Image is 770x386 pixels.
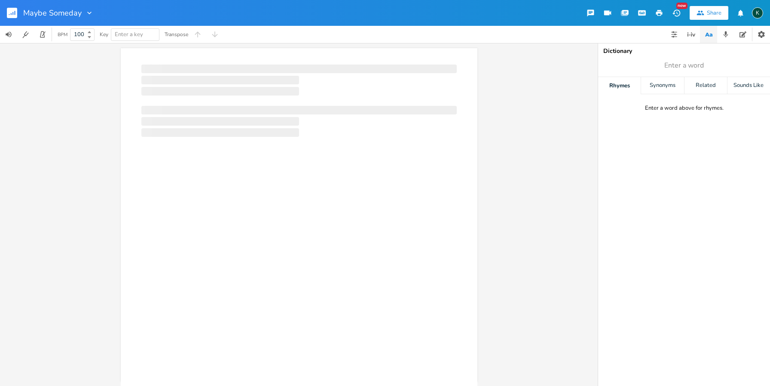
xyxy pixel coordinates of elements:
[115,31,143,38] span: Enter a key
[598,77,641,94] div: Rhymes
[684,77,727,94] div: Related
[668,5,685,21] button: New
[690,6,728,20] button: Share
[23,9,82,17] span: Maybe Someday
[752,7,763,19] div: Koval
[707,9,721,17] div: Share
[645,105,724,112] div: Enter a word above for rhymes.
[100,32,108,37] div: Key
[165,32,188,37] div: Transpose
[603,48,765,54] div: Dictionary
[58,32,67,37] div: BPM
[752,3,763,23] button: K
[676,3,687,9] div: New
[664,61,704,71] span: Enter a word
[641,77,684,94] div: Synonyms
[727,77,770,94] div: Sounds Like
